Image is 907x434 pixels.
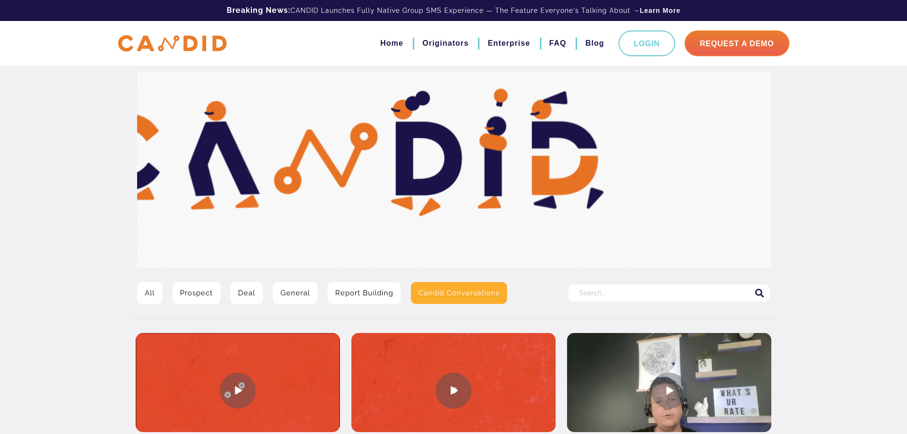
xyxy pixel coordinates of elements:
img: CANDID APP [118,35,227,52]
a: Blog [585,35,604,51]
a: Originators [422,35,468,51]
a: Candid Conversations [411,282,507,304]
a: Enterprise [488,35,530,51]
a: FAQ [549,35,567,51]
a: All [137,282,162,304]
b: Breaking News: [227,6,290,15]
a: Report Building [328,282,401,304]
a: Prospect [172,282,220,304]
a: General [273,282,318,304]
a: Login [618,30,675,56]
a: Home [380,35,403,51]
a: Deal [230,282,263,304]
img: Video Library Hero [137,71,770,268]
a: Learn More [640,6,680,15]
a: Request A Demo [685,30,789,56]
